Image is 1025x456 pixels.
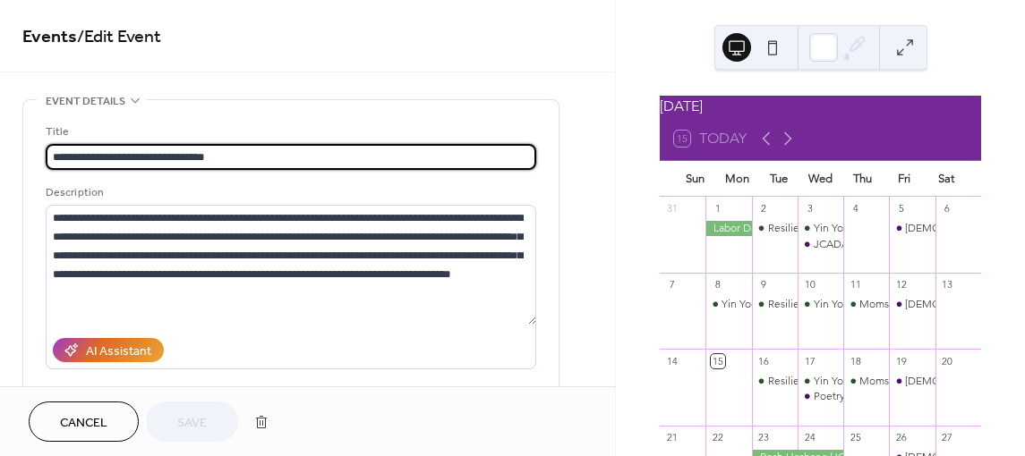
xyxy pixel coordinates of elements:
div: JCADA Ambassadors [PERSON_NAME] [814,237,1001,252]
div: Poetry Workshop [798,389,843,404]
div: Fri [884,161,926,197]
a: Events [22,20,77,55]
div: Yin Yoga Group for Survivors of IPV [705,297,751,312]
div: 1 [711,202,724,215]
div: 25 [849,431,862,444]
div: Moms dealing with IPV Workshop [843,297,889,312]
div: Sun [674,161,716,197]
div: 24 [803,431,816,444]
div: 18 [849,354,862,367]
div: 14 [665,354,679,367]
button: Cancel [29,401,139,442]
div: 5 [894,202,908,215]
div: 7 [665,278,679,291]
div: Labor Day (JCADA Closed) [705,221,751,236]
div: [DATE] [660,96,981,117]
div: Yin Yoga Group for Survivors of IPV [798,374,843,389]
div: Poetry Workshop [814,389,896,404]
div: 10 [803,278,816,291]
div: 22 [711,431,724,444]
div: Sat [925,161,967,197]
div: 8 [711,278,724,291]
div: AI Assistant [86,342,151,361]
div: Yin Yoga Group for Survivors of IPV [722,297,889,312]
div: Resilience Building Group for Survivors of IPV [752,297,798,312]
div: Resilience Building Group for Survivors of IPV [768,297,987,312]
div: 23 [757,431,771,444]
div: Resilience Building Group for Survivors of IPV [752,374,798,389]
div: Description [46,183,533,202]
div: 4 [849,202,862,215]
div: Yin Yoga Group for Survivors of IPV [798,297,843,312]
div: JCADA Ambassadors Cohort Dalet [798,237,843,252]
div: Resilience Building Group for Survivors of IPV [768,221,987,236]
div: Moms dealing with IPV Workshop [859,297,1019,312]
div: Yin Yoga Group for Survivors of IPV [814,297,981,312]
div: Mon [716,161,758,197]
div: Title [46,122,533,141]
div: Moms dealing with IPV Workshop [843,374,889,389]
div: LGBTQIA+ Survivors of IPV Workshop [889,374,935,389]
span: Cancel [60,414,107,433]
div: 12 [894,278,908,291]
div: 21 [665,431,679,444]
div: Tue [757,161,799,197]
div: 13 [941,278,954,291]
div: LGBTQIA+ Survivors of IPV Workshop [889,297,935,312]
div: Resilience Building Group for Survivors of IPV [768,374,987,389]
div: 19 [894,354,908,367]
button: AI Assistant [53,338,164,362]
div: Thu [841,161,884,197]
div: LGBTQIA+ Survivors of IPV Workshop [889,221,935,236]
div: Wed [799,161,841,197]
div: 17 [803,354,816,367]
div: 6 [941,202,954,215]
div: 11 [849,278,862,291]
div: 15 [711,354,724,367]
div: 16 [757,354,771,367]
div: Moms dealing with IPV Workshop [859,374,1019,389]
div: 31 [665,202,679,215]
div: 9 [757,278,771,291]
div: Yin Yoga Group for Survivors of IPV [814,374,981,389]
div: 3 [803,202,816,215]
div: Resilience Building Group for Survivors of IPV [752,221,798,236]
span: / Edit Event [77,20,161,55]
div: 26 [894,431,908,444]
div: 27 [941,431,954,444]
div: Yin Yoga Group for Survivors of IPV [814,221,981,236]
div: Yin Yoga Group for Survivors of IPV [798,221,843,236]
span: Event details [46,92,125,111]
div: 20 [941,354,954,367]
div: 2 [757,202,771,215]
